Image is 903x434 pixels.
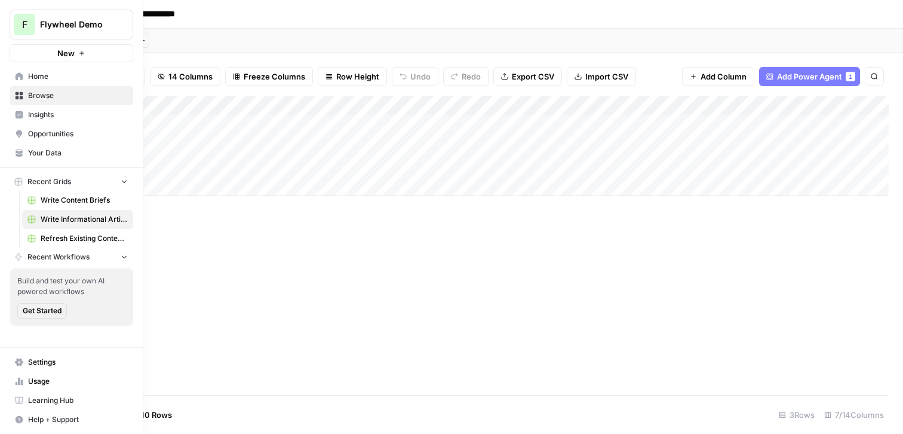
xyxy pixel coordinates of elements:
[10,86,133,105] a: Browse
[168,71,213,82] span: 14 Columns
[10,173,133,191] button: Recent Grids
[512,71,554,82] span: Export CSV
[819,405,889,424] div: 7/14 Columns
[28,376,128,387] span: Usage
[28,109,128,120] span: Insights
[10,353,133,372] a: Settings
[701,71,747,82] span: Add Column
[10,143,133,163] a: Your Data
[17,276,126,297] span: Build and test your own AI powered workflows
[10,391,133,410] a: Learning Hub
[22,17,27,32] span: F
[150,67,220,86] button: 14 Columns
[849,72,852,81] span: 1
[41,214,128,225] span: Write Informational Article
[28,395,128,406] span: Learning Hub
[318,67,387,86] button: Row Height
[28,129,128,139] span: Opportunities
[22,191,133,210] a: Write Content Briefs
[10,124,133,143] a: Opportunities
[244,71,305,82] span: Freeze Columns
[682,67,754,86] button: Add Column
[17,303,67,319] button: Get Started
[567,67,636,86] button: Import CSV
[759,67,860,86] button: Add Power Agent1
[493,67,562,86] button: Export CSV
[392,67,438,86] button: Undo
[443,67,489,86] button: Redo
[41,233,128,244] span: Refresh Existing Content (1)
[777,71,842,82] span: Add Power Agent
[410,71,431,82] span: Undo
[23,305,62,316] span: Get Started
[10,10,133,39] button: Workspace: Flywheel Demo
[336,71,379,82] span: Row Height
[10,248,133,266] button: Recent Workflows
[28,90,128,101] span: Browse
[774,405,819,424] div: 3 Rows
[10,44,133,62] button: New
[225,67,313,86] button: Freeze Columns
[28,148,128,158] span: Your Data
[10,410,133,429] button: Help + Support
[57,47,75,59] span: New
[462,71,481,82] span: Redo
[585,71,628,82] span: Import CSV
[28,357,128,368] span: Settings
[41,195,128,206] span: Write Content Briefs
[22,210,133,229] a: Write Informational Article
[27,252,90,262] span: Recent Workflows
[27,176,71,187] span: Recent Grids
[28,71,128,82] span: Home
[40,19,112,30] span: Flywheel Demo
[28,414,128,425] span: Help + Support
[10,105,133,124] a: Insights
[22,229,133,248] a: Refresh Existing Content (1)
[10,67,133,86] a: Home
[10,372,133,391] a: Usage
[124,409,172,421] span: Add 10 Rows
[846,72,855,81] div: 1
